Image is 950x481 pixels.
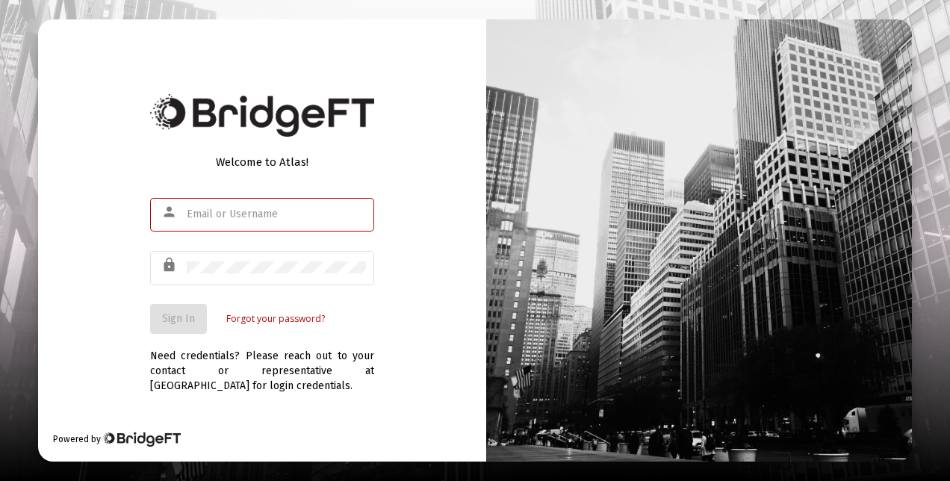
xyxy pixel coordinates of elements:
[150,334,374,394] div: Need credentials? Please reach out to your contact or representative at [GEOGRAPHIC_DATA] for log...
[150,94,374,137] img: Bridge Financial Technology Logo
[161,256,179,274] mat-icon: lock
[150,304,207,334] button: Sign In
[162,312,195,325] span: Sign In
[161,203,179,221] mat-icon: person
[102,432,181,447] img: Bridge Financial Technology Logo
[150,155,374,170] div: Welcome to Atlas!
[187,208,366,220] input: Email or Username
[53,432,181,447] div: Powered by
[226,311,325,326] a: Forgot your password?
